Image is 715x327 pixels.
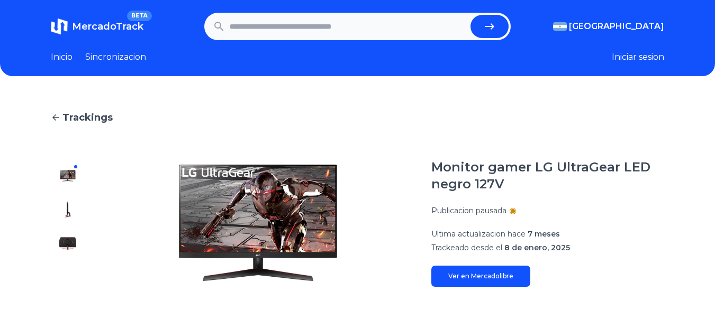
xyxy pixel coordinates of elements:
[528,229,560,239] span: 7 meses
[51,18,143,35] a: MercadoTrackBETA
[612,51,664,63] button: Iniciar sesion
[553,20,664,33] button: [GEOGRAPHIC_DATA]
[106,159,410,287] img: Monitor gamer LG UltraGear LED negro 127V
[431,229,526,239] span: Ultima actualizacion hace
[553,22,567,31] img: Argentina
[431,266,530,287] a: Ver en Mercadolibre
[431,243,502,252] span: Trackeado desde el
[504,243,570,252] span: 8 de enero, 2025
[72,21,143,32] span: MercadoTrack
[59,201,76,218] img: Monitor gamer LG UltraGear LED negro 127V
[51,110,664,125] a: Trackings
[62,110,113,125] span: Trackings
[59,235,76,252] img: Monitor gamer LG UltraGear LED negro 127V
[569,20,664,33] span: [GEOGRAPHIC_DATA]
[431,159,664,193] h1: Monitor gamer LG UltraGear LED negro 127V
[51,18,68,35] img: MercadoTrack
[431,205,506,216] p: Publicacion pausada
[127,11,152,21] span: BETA
[59,167,76,184] img: Monitor gamer LG UltraGear LED negro 127V
[51,51,73,63] a: Inicio
[85,51,146,63] a: Sincronizacion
